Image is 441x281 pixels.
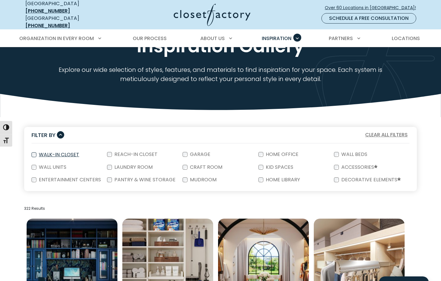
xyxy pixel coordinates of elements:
label: Wall Beds [339,152,369,157]
nav: Primary Menu [15,30,426,47]
label: Craft Room [187,165,224,170]
a: Schedule a Free Consultation [321,13,416,24]
label: Kid Spaces [263,165,295,170]
label: Pantry & Wine Storage [112,177,177,182]
span: Organization in Every Room [19,35,94,42]
a: Over 60 Locations in [GEOGRAPHIC_DATA]! [324,2,421,13]
button: Filter By [31,131,64,139]
p: Explore our wide selection of styles, features, and materials to find inspiration for your space.... [41,65,400,83]
span: Locations [392,35,420,42]
label: Walk-In Closet [36,152,80,157]
span: Our Process [133,35,167,42]
img: Closet Factory Logo [174,4,250,26]
h1: Inspiration Gallery [24,35,417,58]
p: 322 Results [24,206,417,211]
label: Entertainment Centers [36,177,102,182]
label: Home Office [263,152,300,157]
a: [PHONE_NUMBER] [25,22,70,29]
button: Clear All Filters [363,131,409,139]
label: Mudroom [187,177,218,182]
label: Accessories [339,165,379,170]
label: Decorative Elements [339,177,402,183]
span: About Us [200,35,225,42]
span: Partners [329,35,353,42]
span: Inspiration [262,35,291,42]
label: Laundry Room [112,165,154,170]
label: Home Library [263,177,301,182]
label: Reach-In Closet [112,152,159,157]
label: Garage [187,152,212,157]
div: [GEOGRAPHIC_DATA] [25,15,114,29]
label: Wall Units [36,165,68,170]
a: [PHONE_NUMBER] [25,7,70,14]
span: Over 60 Locations in [GEOGRAPHIC_DATA]! [325,5,421,11]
